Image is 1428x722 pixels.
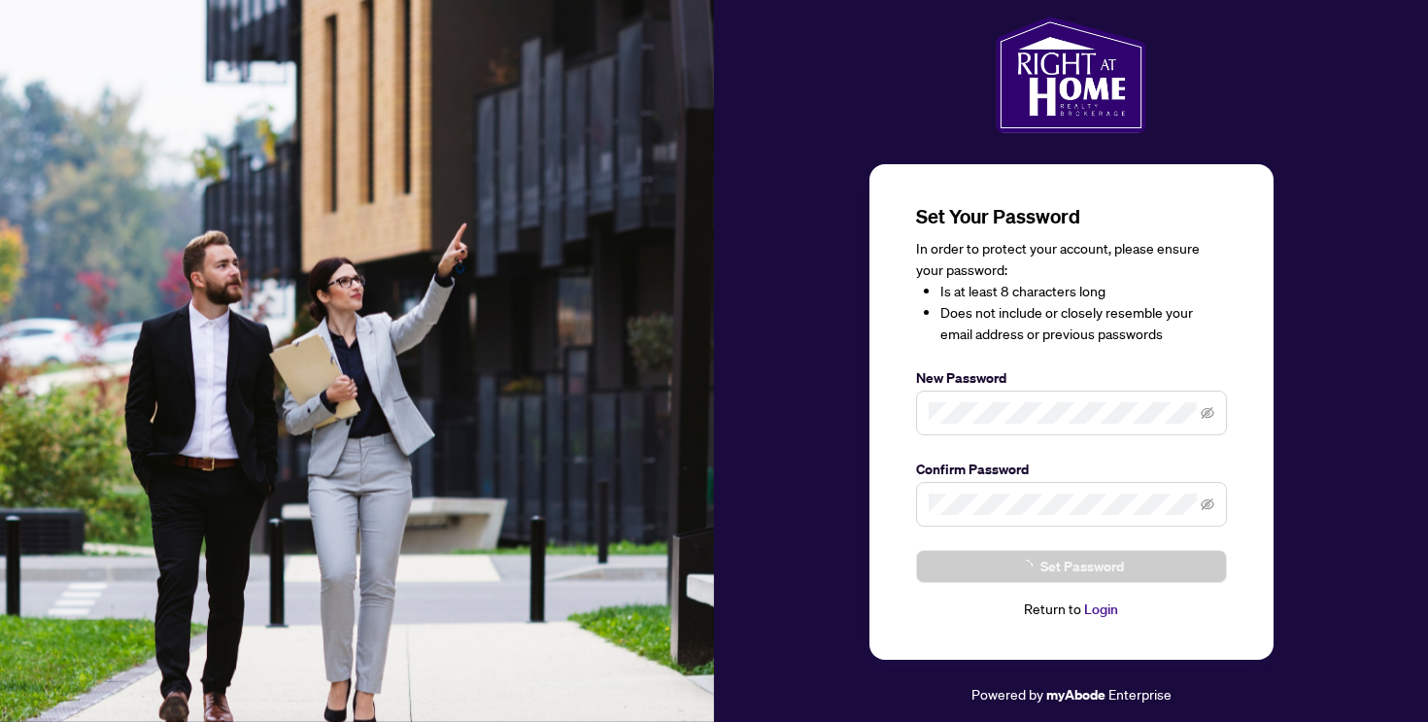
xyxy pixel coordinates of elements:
[916,203,1227,230] h3: Set Your Password
[916,367,1227,389] label: New Password
[916,459,1227,480] label: Confirm Password
[916,550,1227,583] button: Set Password
[996,17,1146,133] img: ma-logo
[1084,601,1118,618] a: Login
[1046,684,1105,705] a: myAbode
[1201,406,1214,420] span: eye-invisible
[940,281,1227,302] li: Is at least 8 characters long
[916,238,1227,345] div: In order to protect your account, please ensure your password:
[916,599,1227,621] div: Return to
[1108,685,1172,703] span: Enterprise
[971,685,1043,703] span: Powered by
[1201,498,1214,511] span: eye-invisible
[940,302,1227,345] li: Does not include or closely resemble your email address or previous passwords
